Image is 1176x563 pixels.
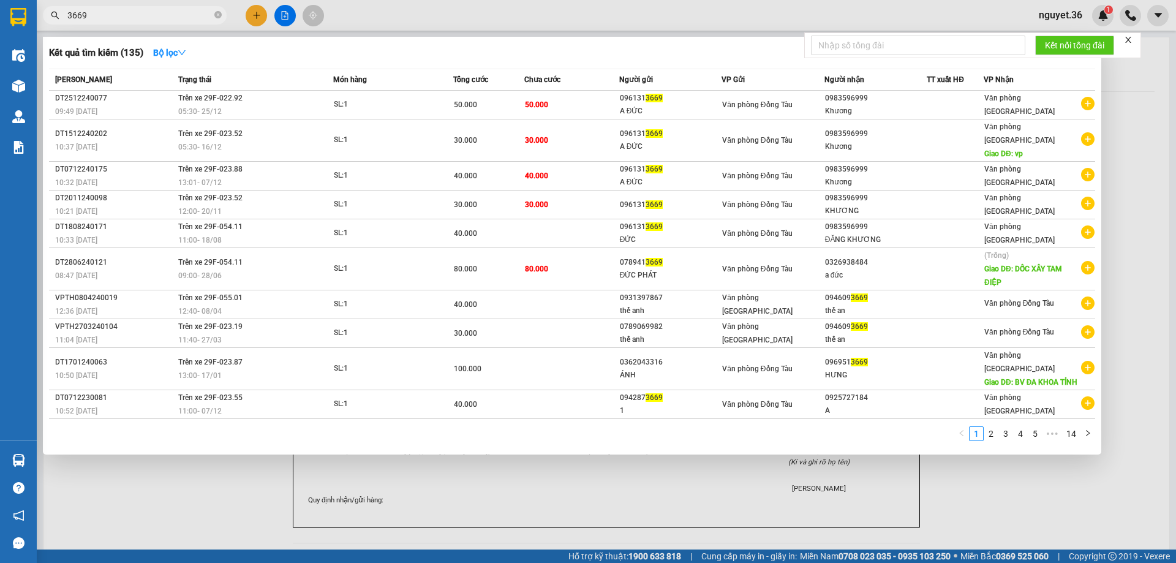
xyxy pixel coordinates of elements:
[620,221,722,233] div: 096131
[620,198,722,211] div: 096131
[1062,426,1080,441] li: 14
[1084,429,1091,437] span: right
[214,10,222,21] span: close-circle
[178,207,222,216] span: 12:00 - 20/11
[1081,297,1095,310] span: plus-circle
[334,298,426,311] div: SL: 1
[55,207,97,216] span: 10:21 [DATE]
[825,140,927,153] div: Khương
[55,256,175,269] div: DT2806240121
[984,165,1055,187] span: Văn phòng [GEOGRAPHIC_DATA]
[525,172,548,180] span: 40.000
[722,229,792,238] span: Văn phòng Đồng Tàu
[178,258,243,266] span: Trên xe 29F-054.11
[1081,197,1095,210] span: plus-circle
[722,75,745,84] span: VP Gửi
[984,94,1055,116] span: Văn phòng [GEOGRAPHIC_DATA]
[334,262,426,276] div: SL: 1
[525,100,548,109] span: 50.000
[12,454,25,467] img: warehouse-icon
[55,407,97,415] span: 10:52 [DATE]
[620,356,722,369] div: 0362043316
[722,400,792,409] span: Văn phòng Đồng Tàu
[620,404,722,417] div: 1
[851,322,868,331] span: 3669
[825,391,927,404] div: 0925727184
[984,328,1054,336] span: Văn phòng Đồng Tàu
[55,107,97,116] span: 09:49 [DATE]
[454,300,477,309] span: 40.000
[620,391,722,404] div: 094287
[178,178,222,187] span: 13:01 - 07/12
[984,351,1055,373] span: Văn phòng [GEOGRAPHIC_DATA]
[954,426,969,441] li: Previous Page
[1080,426,1095,441] button: right
[1081,97,1095,110] span: plus-circle
[178,393,243,402] span: Trên xe 29F-023.55
[525,200,548,209] span: 30.000
[969,426,984,441] li: 1
[178,48,186,57] span: down
[334,327,426,340] div: SL: 1
[984,123,1055,145] span: Văn phòng [GEOGRAPHIC_DATA]
[825,127,927,140] div: 0983596999
[954,426,969,441] button: left
[143,43,196,62] button: Bộ lọcdown
[620,163,722,176] div: 096131
[68,76,278,91] li: Hotline: 1900888999
[825,292,927,304] div: 094609
[13,482,24,494] span: question-circle
[984,149,1023,158] span: Giao DĐ: vp
[984,299,1054,308] span: Văn phòng Đồng Tàu
[722,136,792,145] span: Văn phòng Đồng Tàu
[55,236,97,244] span: 10:33 [DATE]
[178,107,222,116] span: 05:30 - 25/12
[927,75,964,84] span: TT xuất HĐ
[620,269,722,282] div: ĐỨC PHÁT
[178,75,211,84] span: Trạng thái
[620,127,722,140] div: 096131
[55,292,175,304] div: VPTH0804240019
[620,369,722,382] div: ÁNH
[825,304,927,317] div: thế an
[1124,36,1133,44] span: close
[454,229,477,238] span: 40.000
[620,92,722,105] div: 096131
[722,100,792,109] span: Văn phòng Đồng Tàu
[825,404,927,417] div: A
[958,429,965,437] span: left
[984,194,1055,216] span: Văn phòng [GEOGRAPHIC_DATA]
[646,393,663,402] span: 3669
[620,233,722,246] div: ĐỨC
[1042,426,1062,441] span: •••
[12,49,25,62] img: warehouse-icon
[1028,427,1042,440] a: 5
[620,333,722,346] div: thế anh
[178,358,243,366] span: Trên xe 29F-023.87
[51,11,59,20] span: search
[1081,225,1095,239] span: plus-circle
[453,75,488,84] span: Tổng cước
[55,271,97,280] span: 08:47 [DATE]
[178,194,243,202] span: Trên xe 29F-023.52
[178,336,222,344] span: 11:40 - 27/03
[646,129,663,138] span: 3669
[851,293,868,302] span: 3669
[214,11,222,18] span: close-circle
[454,200,477,209] span: 30.000
[454,100,477,109] span: 50.000
[67,9,212,22] input: Tìm tên, số ĐT hoặc mã đơn
[55,75,112,84] span: [PERSON_NAME]
[129,14,217,29] b: 36 Limousine
[178,236,222,244] span: 11:00 - 18/08
[1081,325,1095,339] span: plus-circle
[55,336,97,344] span: 11:04 [DATE]
[825,320,927,333] div: 094609
[722,293,793,316] span: Văn phòng [GEOGRAPHIC_DATA]
[824,75,864,84] span: Người nhận
[1014,427,1027,440] a: 4
[825,192,927,205] div: 0983596999
[1013,426,1028,441] li: 4
[1081,132,1095,146] span: plus-circle
[722,172,792,180] span: Văn phòng Đồng Tàu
